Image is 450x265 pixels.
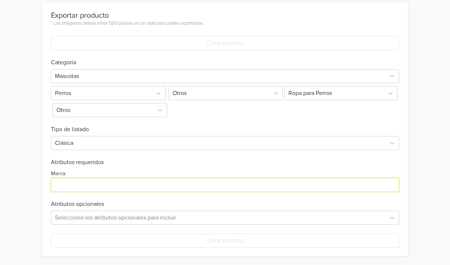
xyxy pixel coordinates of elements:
label: Marca [51,170,66,178]
button: Crear anuncio [51,36,399,50]
h6: Categoría [51,50,399,66]
h6: Tipo de listado [51,117,399,133]
h6: Atributos requeridos [51,159,399,166]
button: Crear anuncio [51,234,399,248]
div: Exportar producto [51,11,204,20]
div: * Las imágenes deben tener 500 píxeles en un lado para poder exportarlas. [51,20,204,27]
h6: Atributos opcionales [51,201,399,208]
